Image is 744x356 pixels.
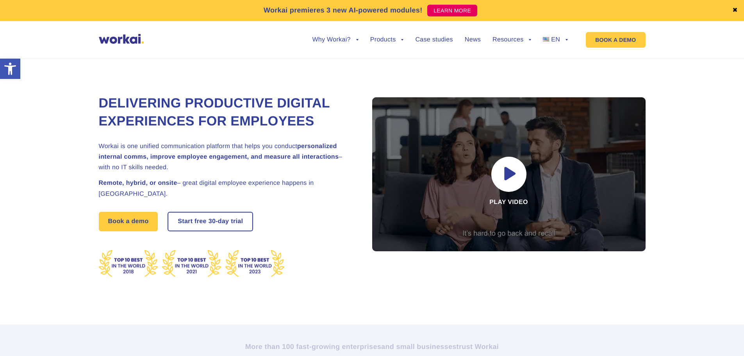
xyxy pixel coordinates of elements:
div: Play video [372,97,646,251]
h1: Delivering Productive Digital Experiences for Employees [99,95,353,131]
a: Products [370,37,404,43]
a: BOOK A DEMO [586,32,645,48]
span: EN [551,36,560,43]
h2: Workai is one unified communication platform that helps you conduct – with no IT skills needed. [99,141,353,173]
a: LEARN MORE [427,5,477,16]
a: Start free30-daytrial [168,213,252,231]
a: Resources [492,37,531,43]
a: News [465,37,481,43]
i: and small businesses [381,343,456,351]
p: Workai premieres 3 new AI-powered modules! [264,5,423,16]
h2: – great digital employee experience happens in [GEOGRAPHIC_DATA]. [99,178,353,199]
a: Why Workai? [312,37,358,43]
strong: Remote, hybrid, or onsite [99,180,177,186]
h2: More than 100 fast-growing enterprises trust Workai [155,342,589,351]
a: Book a demo [99,212,158,231]
a: Case studies [415,37,453,43]
i: 30-day [209,218,229,225]
a: ✖ [732,7,738,14]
